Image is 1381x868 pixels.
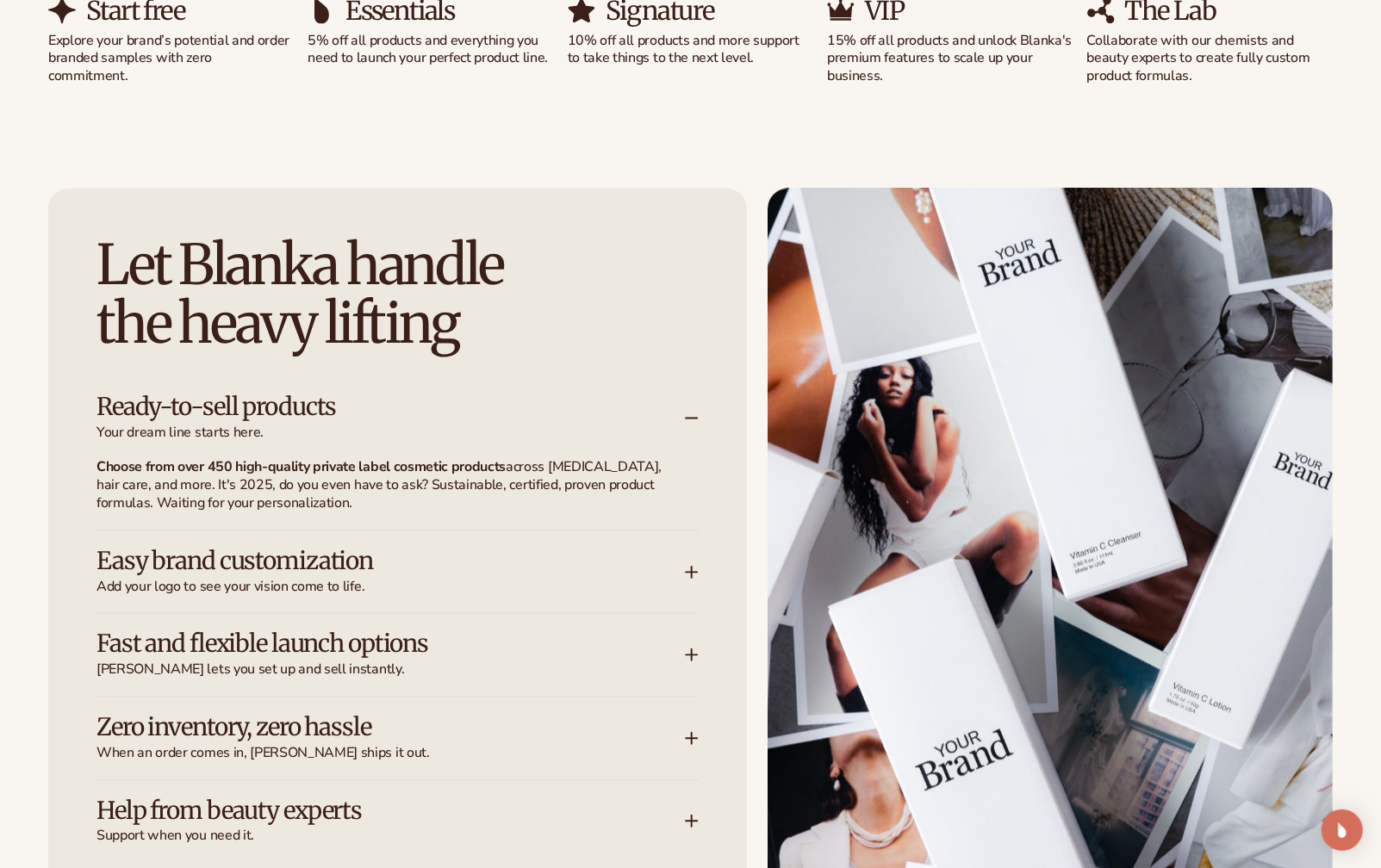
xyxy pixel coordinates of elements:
p: Collaborate with our chemists and beauty experts to create fully custom product formulas. [1087,32,1333,85]
span: When an order comes in, [PERSON_NAME] ships it out. [96,745,685,763]
p: 5% off all products and everything you need to launch your perfect product line. [308,32,553,68]
strong: Choose from over 450 high-quality private label cosmetic products [96,458,506,477]
span: Your dream line starts here. [96,425,685,443]
h2: Let Blanka handle the heavy lifting [96,237,699,352]
span: Add your logo to see your vision come to life. [96,579,685,597]
h3: Help from beauty experts [96,798,633,825]
h3: Easy brand customization [96,549,633,575]
h3: Fast and flexible launch options [96,631,633,658]
span: Support when you need it. [96,828,685,846]
h3: Ready-to-sell products [96,394,633,421]
p: 15% off all products and unlock Blanka's premium features to scale up your business. [827,32,1073,85]
h3: Zero inventory, zero hassle [96,715,633,741]
p: 10% off all products and more support to take things to the next level. [568,32,813,68]
div: Open Intercom Messenger [1322,809,1363,851]
p: across [MEDICAL_DATA], hair care, and more. It's 2025, do you even have to ask? Sustainable, cert... [96,459,678,512]
p: Explore your brand’s potential and order branded samples with zero commitment. [48,32,294,85]
span: [PERSON_NAME] lets you set up and sell instantly. [96,661,685,679]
